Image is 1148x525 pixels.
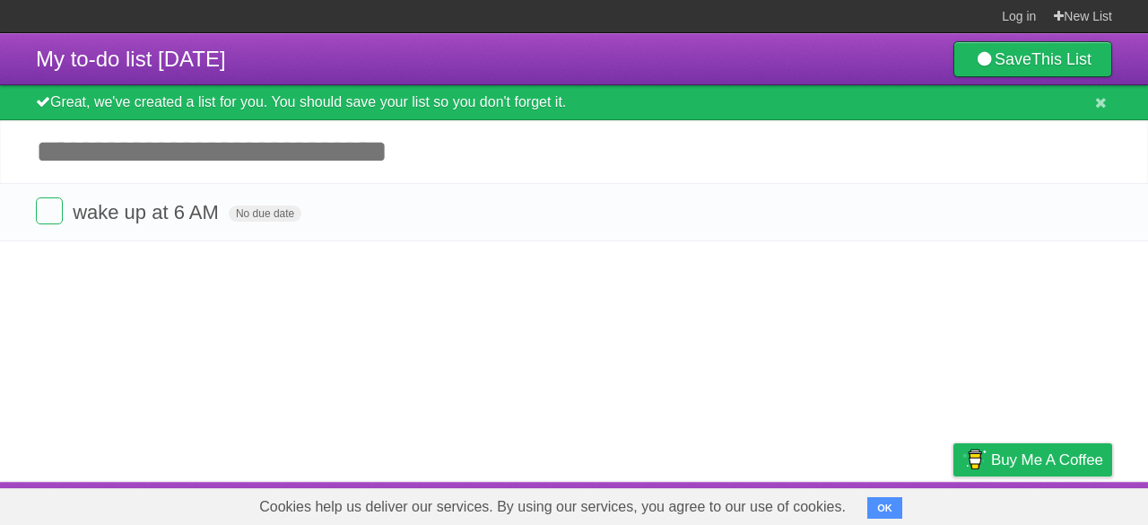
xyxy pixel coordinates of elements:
span: No due date [229,206,301,222]
span: Cookies help us deliver our services. By using our services, you agree to our use of cookies. [241,489,864,525]
span: wake up at 6 AM [73,201,223,223]
span: My to-do list [DATE] [36,47,226,71]
a: SaveThis List [953,41,1112,77]
button: OK [867,497,902,519]
a: Buy me a coffee [953,443,1112,477]
label: Done [36,197,63,224]
b: This List [1031,50,1091,68]
a: About [715,486,752,521]
a: Privacy [930,486,977,521]
img: Buy me a coffee [962,444,987,475]
span: Buy me a coffee [991,444,1103,476]
a: Suggest a feature [999,486,1112,521]
a: Developers [774,486,847,521]
a: Terms [869,486,909,521]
